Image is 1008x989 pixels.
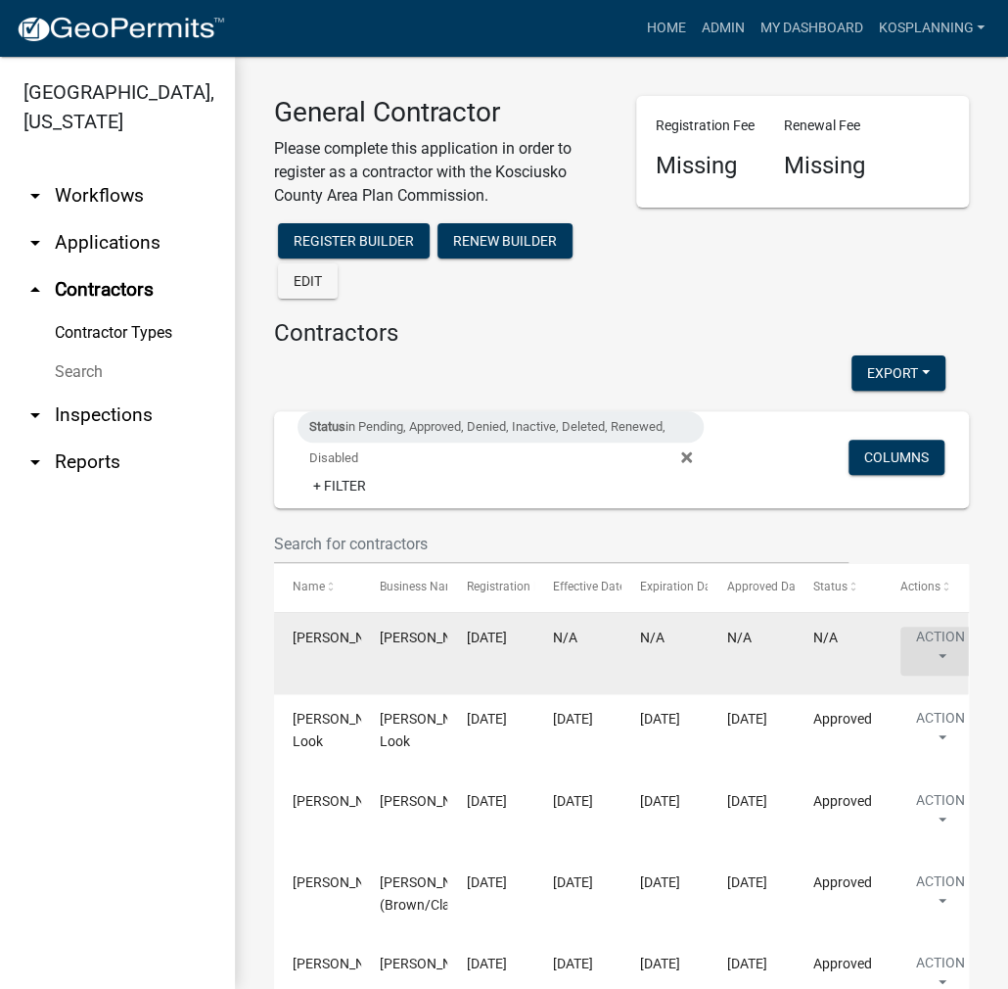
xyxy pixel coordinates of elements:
p: Renewal Fee [784,116,865,136]
datatable-header-cell: Expiration Date [621,564,709,611]
span: Approved [813,711,872,727]
span: 08/12/2025 [466,956,506,971]
span: 08/12/2025 [553,711,593,727]
span: Status [309,419,345,434]
span: Hardy Look [293,711,397,749]
span: N/A [813,630,838,645]
span: 08/12/2025 [466,630,506,645]
input: Search for contractors [274,524,848,564]
h4: Missing [784,152,865,180]
span: Approved [813,956,872,971]
i: arrow_drop_down [23,184,47,208]
p: Registration Fee [656,116,755,136]
button: Export [851,355,945,391]
i: arrow_drop_down [23,403,47,427]
span: 08/12/2025 [553,793,593,809]
span: Craig E Brown (Brown/Clase) [380,874,484,913]
span: N/A [726,630,751,645]
span: ANNA BOUCHER [293,630,397,645]
span: 08/12/2025 [466,874,506,890]
button: Action [900,708,981,757]
i: arrow_drop_down [23,231,47,255]
datatable-header-cell: Effective Date [534,564,621,611]
a: Home [638,10,693,47]
span: 08/12/2025 [726,956,766,971]
h3: General Contractor [274,96,607,129]
span: 08/12/2026 [640,874,680,890]
i: arrow_drop_down [23,450,47,474]
button: Register Builder [278,223,430,259]
a: My Dashboard [752,10,870,47]
span: Registration Date [466,580,557,593]
a: + Filter [298,468,382,503]
span: JUAN ROA [380,956,484,971]
datatable-header-cell: Status [795,564,882,611]
datatable-header-cell: Approved Date [708,564,795,611]
button: Action [900,871,981,920]
span: Approved Date [726,580,804,593]
span: Craig E [293,874,397,890]
datatable-header-cell: Registration Date [447,564,534,611]
button: Action [900,790,981,839]
datatable-header-cell: Name [274,564,361,611]
span: DONALD HYDE [380,793,484,809]
span: 08/12/2025 [726,874,766,890]
datatable-header-cell: Actions [881,564,968,611]
span: Expiration Date [640,580,721,593]
span: Actions [900,580,940,593]
span: 08/12/2025 [553,874,593,890]
h4: Missing [656,152,755,180]
span: Hardy Look [380,711,484,749]
p: Please complete this application in order to register as a contractor with the Kosciusko County A... [274,137,607,208]
span: 08/12/2026 [640,793,680,809]
span: Approved [813,793,872,809]
span: 08/12/2025 [726,711,766,727]
span: N/A [553,630,577,645]
button: Edit [278,263,338,299]
button: Renew Builder [437,223,573,259]
span: Approved [813,874,872,890]
div: in Pending, Approved, Denied, Inactive, Deleted, Renewed, Disabled [298,411,704,443]
a: Admin [693,10,752,47]
span: 08/12/2026 [640,711,680,727]
button: Columns [848,440,944,475]
span: 08/12/2025 [466,793,506,809]
span: JUAN ROA [293,956,397,971]
h4: Contractors [274,319,969,348]
span: ANNA BOUCHER [380,630,484,645]
span: 08/12/2025 [726,793,766,809]
span: DONALD HYDE [293,793,397,809]
span: 08/12/2025 [553,956,593,971]
span: Name [293,580,325,593]
datatable-header-cell: Business Name [361,564,448,611]
span: Status [813,580,848,593]
span: Business Name [380,580,462,593]
span: 08/12/2025 [466,711,506,727]
span: Effective Date [553,580,625,593]
button: Action [900,627,981,676]
span: 08/12/2026 [640,956,680,971]
a: kosplanning [870,10,992,47]
i: arrow_drop_up [23,278,47,302]
span: N/A [640,630,664,645]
